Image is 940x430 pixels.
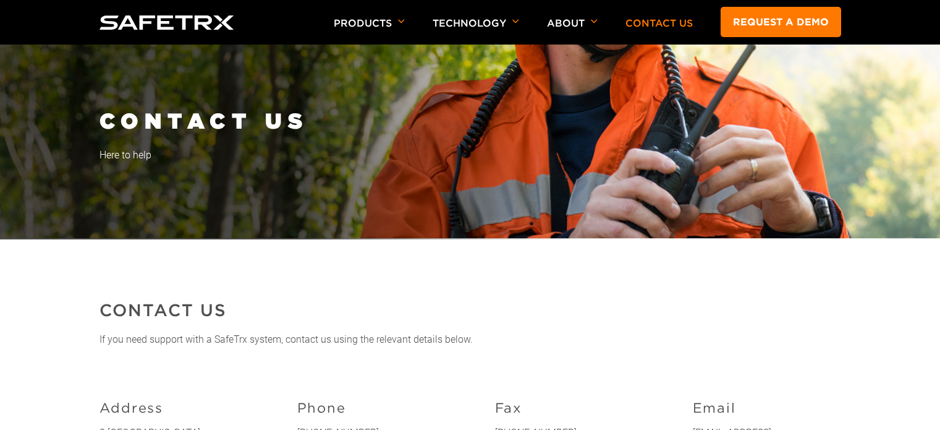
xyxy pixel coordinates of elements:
[495,400,643,416] p: Fax
[547,17,598,45] p: About
[297,400,446,416] p: Phone
[100,400,248,416] p: Address
[693,400,841,416] p: Email
[100,148,841,163] p: Here to help
[100,298,841,323] h2: Contact Us
[433,17,519,45] p: Technology
[334,17,405,45] p: Products
[100,15,234,30] img: Logo SafeTrx
[625,17,693,29] a: Contact Us
[100,108,841,134] h1: Contact Us
[100,332,841,347] p: If you need support with a SafeTrx system, contact us using the relevant details below.
[721,7,841,37] a: Request a demo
